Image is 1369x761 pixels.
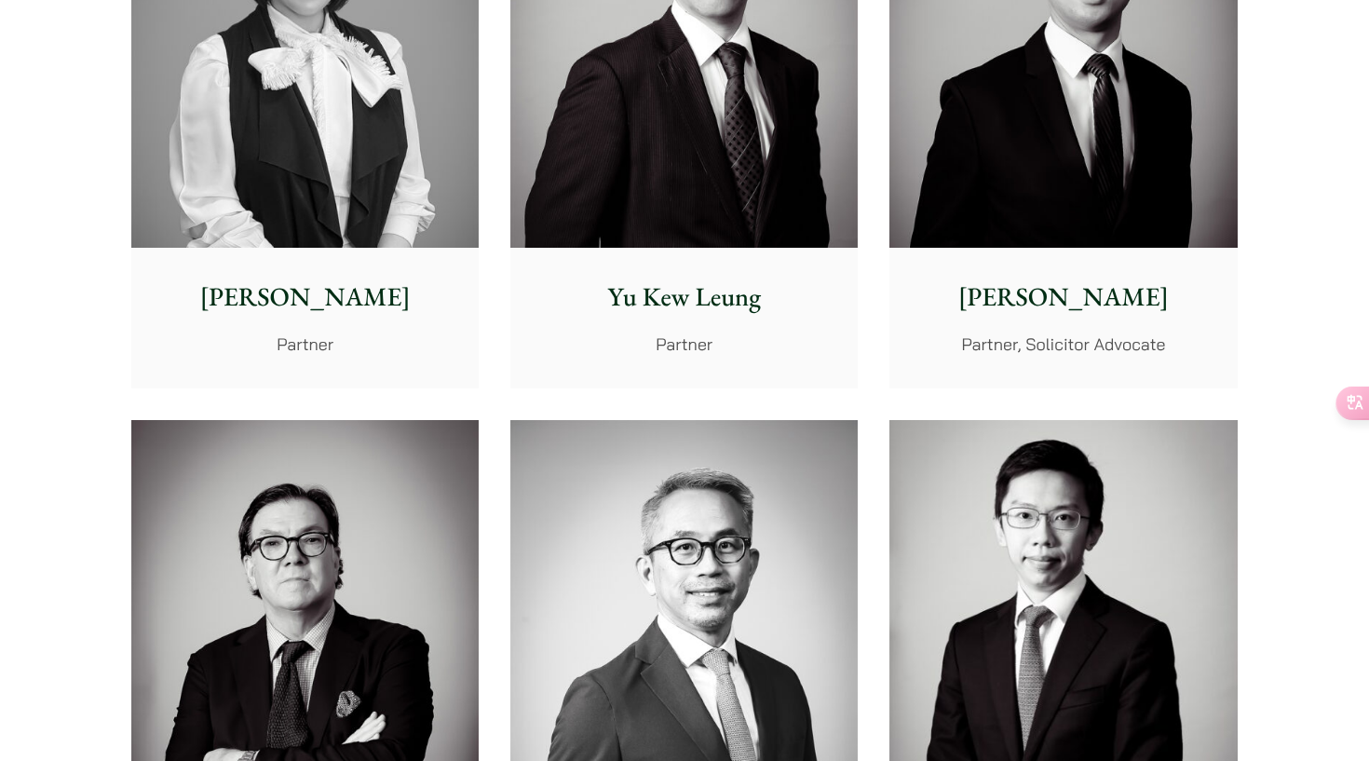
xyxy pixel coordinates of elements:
p: [PERSON_NAME] [146,278,464,317]
p: Partner, Solicitor Advocate [904,332,1222,357]
p: Partner [525,332,843,357]
p: [PERSON_NAME] [904,278,1222,317]
p: Partner [146,332,464,357]
p: Yu Kew Leung [525,278,843,317]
